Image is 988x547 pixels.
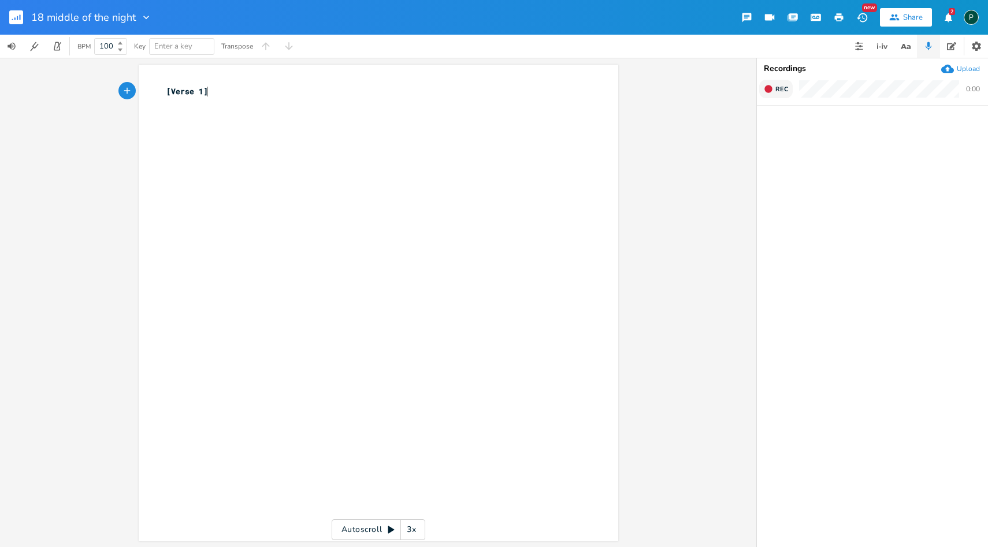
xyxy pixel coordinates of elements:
div: Piepo [964,10,979,25]
div: 2 [949,8,955,15]
button: New [850,7,874,28]
button: Rec [759,80,793,98]
div: 3x [401,519,422,540]
div: Transpose [221,43,253,50]
button: 2 [937,7,960,28]
span: Rec [775,85,788,94]
span: Enter a key [154,41,192,51]
div: New [862,3,877,12]
span: [Verse 1] [166,86,208,96]
div: Share [903,12,923,23]
div: 0:00 [966,85,980,92]
div: Recordings [764,65,981,73]
div: Autoscroll [332,519,425,540]
div: Key [134,43,146,50]
div: BPM [77,43,91,50]
button: Upload [941,62,980,75]
button: Share [880,8,932,27]
button: P [964,4,979,31]
span: 18 middle of the night [31,12,136,23]
div: Upload [957,64,980,73]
